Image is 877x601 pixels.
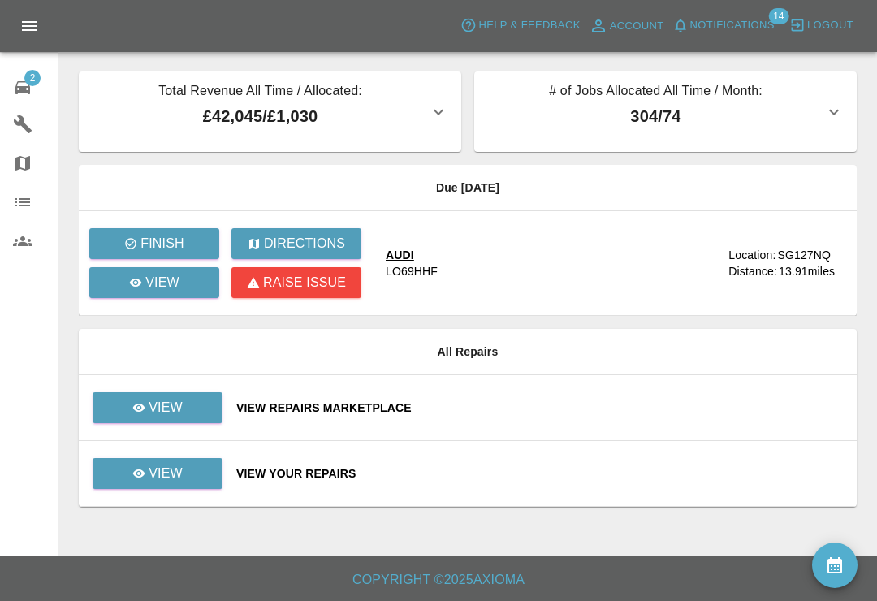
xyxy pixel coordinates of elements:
a: Account [585,13,668,39]
a: AUDILO69HHF [386,247,715,279]
button: Help & Feedback [456,13,584,38]
button: Logout [785,13,858,38]
a: View Your Repairs [236,465,844,482]
button: availability [812,543,858,588]
div: Location: [728,247,775,263]
h6: Copyright © 2025 Axioma [13,569,864,591]
a: View [93,392,222,423]
p: View [149,398,183,417]
th: Due [DATE] [79,165,857,211]
p: Raise issue [263,273,346,292]
p: View [145,273,179,292]
p: Total Revenue All Time / Allocated: [92,81,429,104]
button: Total Revenue All Time / Allocated:£42,045/£1,030 [79,71,461,152]
button: Notifications [668,13,779,38]
p: View [149,464,183,483]
span: Account [610,17,664,36]
a: View [92,466,223,479]
p: Finish [140,234,184,253]
span: Logout [807,16,853,35]
div: SG127NQ [777,247,831,263]
button: Finish [89,228,219,259]
button: Directions [231,228,361,259]
button: Raise issue [231,267,361,298]
div: Distance: [728,263,777,279]
span: Help & Feedback [478,16,580,35]
a: View Repairs Marketplace [236,400,844,416]
a: View [92,400,223,413]
p: 304 / 74 [487,104,824,128]
a: View [93,458,222,489]
p: # of Jobs Allocated All Time / Month: [487,81,824,104]
a: View [89,267,219,298]
button: Open drawer [10,6,49,45]
a: Location:SG127NQDistance:13.91miles [728,247,844,279]
div: AUDI [386,247,438,263]
th: All Repairs [79,329,857,375]
span: 14 [768,8,788,24]
p: £42,045 / £1,030 [92,104,429,128]
p: Directions [264,234,345,253]
span: 2 [24,70,41,86]
div: LO69HHF [386,263,438,279]
button: # of Jobs Allocated All Time / Month:304/74 [474,71,857,152]
span: Notifications [690,16,775,35]
div: 13.91 miles [779,263,844,279]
